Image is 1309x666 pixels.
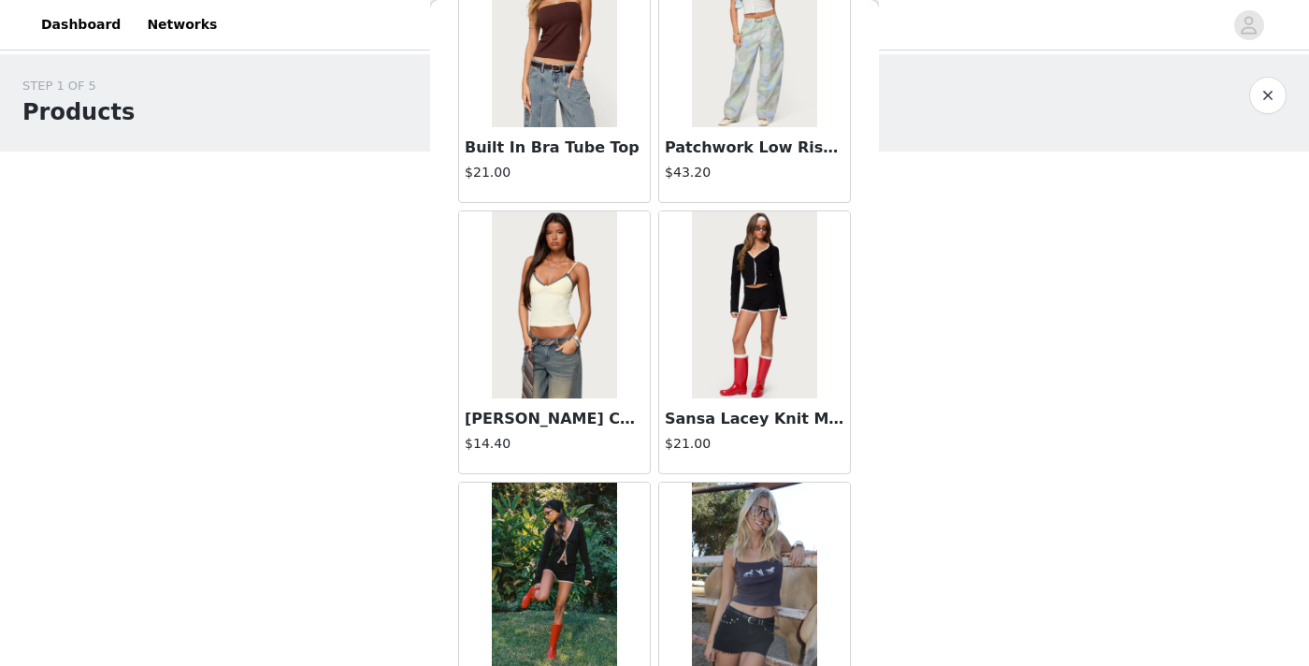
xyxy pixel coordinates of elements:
h1: Products [22,95,135,129]
h4: $21.00 [465,163,644,182]
h4: $14.40 [465,434,644,454]
div: STEP 1 OF 5 [22,77,135,95]
a: Dashboard [30,4,132,46]
h3: Patchwork Low Rise Baggy Jeans [665,137,844,159]
h3: Sansa Lacey Knit Micro Shorts [665,408,844,430]
img: Sansa Lacey Knit Micro Shorts [692,211,816,398]
h4: $21.00 [665,434,844,454]
div: avatar [1240,10,1258,40]
h4: $43.20 [665,163,844,182]
h3: [PERSON_NAME] Contrast Frill Tank Top [465,408,644,430]
img: Ruelle Contrast Frill Tank Top [492,211,616,398]
a: Networks [136,4,228,46]
h3: Built In Bra Tube Top [465,137,644,159]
